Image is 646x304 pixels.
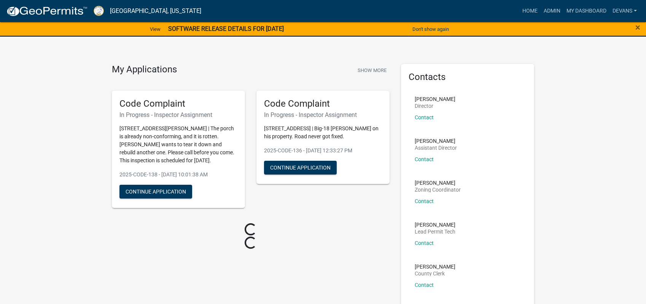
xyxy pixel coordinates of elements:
p: Lead Permit Tech [415,229,455,234]
h6: In Progress - Inspector Assignment [119,111,237,118]
a: Contact [415,240,434,246]
strong: SOFTWARE RELEASE DETAILS FOR [DATE] [168,25,284,32]
a: Contact [415,114,434,120]
p: [PERSON_NAME] [415,96,455,102]
p: [PERSON_NAME] [415,180,461,186]
a: Contact [415,282,434,288]
h4: My Applications [112,64,177,75]
a: Admin [541,4,563,18]
img: Putnam County, Georgia [94,6,104,16]
h5: Code Complaint [264,98,382,109]
p: 2025-CODE-138 - [DATE] 10:01:38 AM [119,171,237,179]
p: [PERSON_NAME] [415,222,455,227]
p: Zoning Coordinator [415,187,461,192]
a: devans [609,4,640,18]
p: [PERSON_NAME] [415,138,457,144]
h5: Code Complaint [119,98,237,109]
p: Director [415,103,455,109]
p: County Clerk [415,271,455,276]
button: Continue Application [264,161,337,174]
span: × [635,22,640,33]
h5: Contacts [409,72,527,83]
p: 2025-CODE-136 - [DATE] 12:33:27 PM [264,147,382,155]
p: Assistant Director [415,145,457,150]
a: My Dashboard [563,4,609,18]
button: Close [635,23,640,32]
h6: In Progress - Inspector Assignment [264,111,382,118]
a: Contact [415,198,434,204]
button: Continue Application [119,185,192,198]
button: Don't show again [409,23,452,35]
p: [STREET_ADDRESS][PERSON_NAME] | The porch is already non-conforming, and it is rotten. [PERSON_NA... [119,125,237,165]
p: [STREET_ADDRESS] | Big-18 [PERSON_NAME] on his property. Road never got fixed. [264,125,382,141]
a: View [147,23,164,35]
a: Home [519,4,541,18]
a: Contact [415,156,434,162]
button: Show More [355,64,390,77]
a: [GEOGRAPHIC_DATA], [US_STATE] [110,5,201,18]
p: [PERSON_NAME] [415,264,455,269]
